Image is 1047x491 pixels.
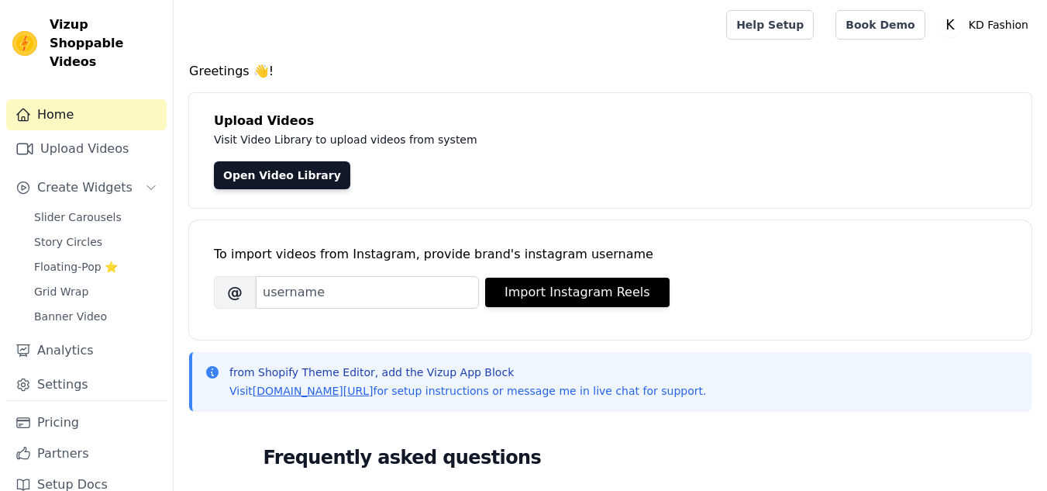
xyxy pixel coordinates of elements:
h4: Upload Videos [214,112,1007,130]
span: Banner Video [34,309,107,324]
a: Story Circles [25,231,167,253]
h2: Frequently asked questions [263,442,958,473]
p: Visit Video Library to upload videos from system [214,130,908,149]
h4: Greetings 👋! [189,62,1032,81]
text: K [945,17,955,33]
a: Pricing [6,407,167,438]
a: Open Video Library [214,161,350,189]
a: Upload Videos [6,133,167,164]
a: Book Demo [835,10,925,40]
a: Grid Wrap [25,281,167,303]
p: from Shopify Theme Editor, add the Vizup App Block [229,365,706,380]
a: Slider Carousels [25,206,167,228]
a: Analytics [6,335,167,366]
button: K KD Fashion [938,11,1035,39]
button: Create Widgets [6,172,167,203]
a: Help Setup [726,10,814,40]
a: Settings [6,369,167,400]
button: Import Instagram Reels [485,278,670,307]
a: Banner Video [25,306,167,327]
span: Create Widgets [37,178,133,197]
span: @ [214,276,256,309]
a: Partners [6,438,167,469]
div: To import videos from Instagram, provide brand's instagram username [214,245,1007,264]
span: Vizup Shoppable Videos [50,16,160,71]
p: Visit for setup instructions or message me in live chat for support. [229,383,706,399]
img: Vizup [12,31,37,56]
span: Floating-Pop ⭐ [34,259,118,275]
input: username [256,276,479,309]
span: Grid Wrap [34,284,88,299]
a: [DOMAIN_NAME][URL] [253,385,374,397]
span: Slider Carousels [34,209,122,225]
a: Floating-Pop ⭐ [25,256,167,278]
a: Home [6,99,167,130]
p: KD Fashion [963,11,1035,39]
span: Story Circles [34,234,102,250]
